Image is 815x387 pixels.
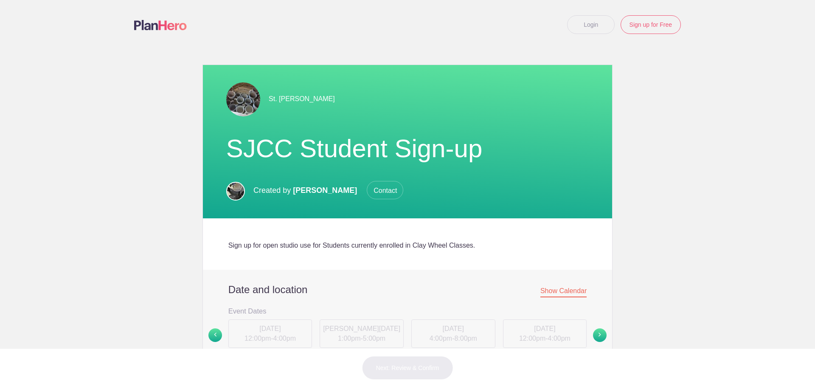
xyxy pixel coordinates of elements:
img: Logo main planhero [134,20,187,30]
h3: Event Dates [228,305,587,317]
h1: SJCC Student Sign-up [226,133,589,164]
button: Next: Review & Confirm [362,356,453,380]
span: Contact [367,181,403,199]
a: Login [567,15,615,34]
img: Img 2236 [226,182,245,201]
div: St. [PERSON_NAME] [226,82,589,116]
p: Created by [253,181,403,200]
span: [PERSON_NAME] [293,186,357,195]
div: Sign up for open studio use for Students currently enrolled in Clay Wheel Classes. [228,240,587,251]
img: Img 2953 [226,82,260,116]
h2: Date and location [228,283,587,296]
span: Show Calendar [540,287,587,297]
a: Sign up for Free [621,15,681,34]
